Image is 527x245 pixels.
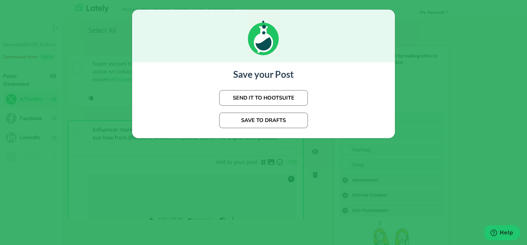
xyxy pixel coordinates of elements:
button: SEND IT TO HOOTSUITE [219,90,308,106]
h3: Save your Post [139,69,388,80]
iframe: Opens a widget where you can find more information [485,225,520,242]
img: loading_green.c7b22621.gif [247,10,280,57]
button: SAVE TO DRAFTS [219,112,308,128]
